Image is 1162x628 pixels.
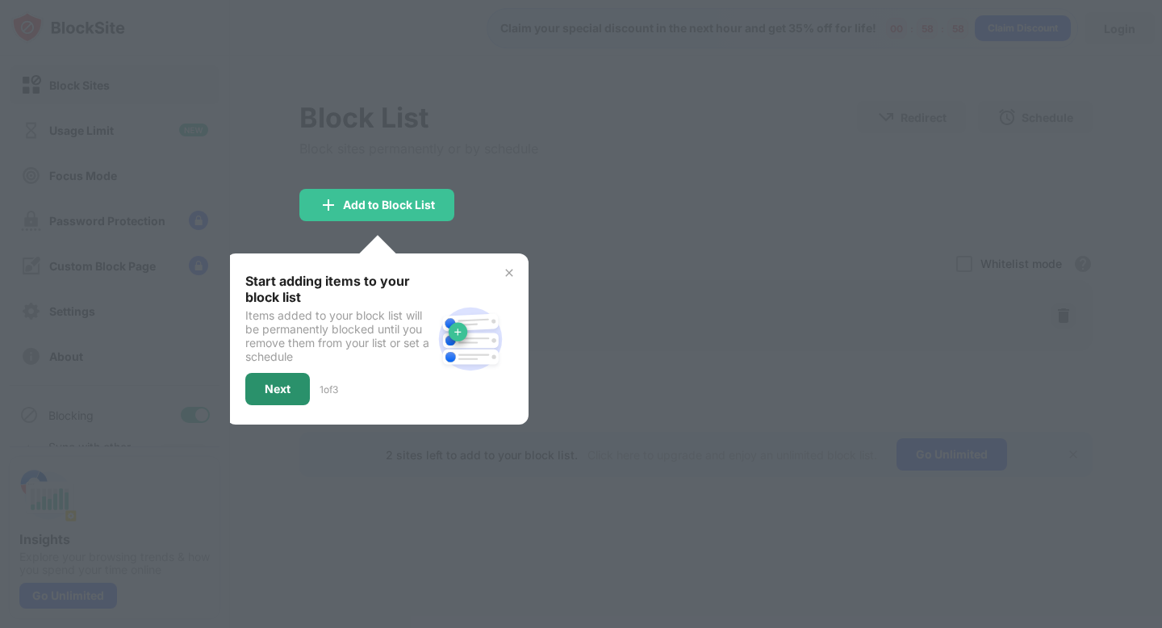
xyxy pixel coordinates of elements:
[432,300,509,378] img: block-site.svg
[503,266,516,279] img: x-button.svg
[320,383,338,396] div: 1 of 3
[265,383,290,396] div: Next
[343,199,435,211] div: Add to Block List
[245,273,432,305] div: Start adding items to your block list
[245,308,432,363] div: Items added to your block list will be permanently blocked until you remove them from your list o...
